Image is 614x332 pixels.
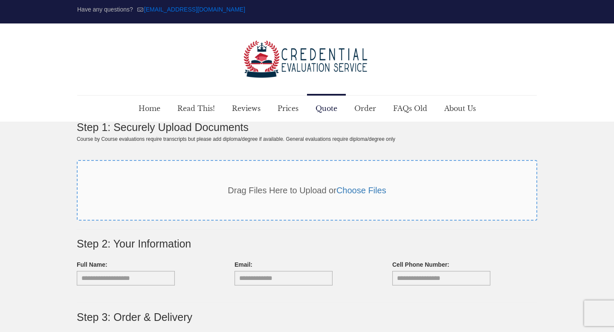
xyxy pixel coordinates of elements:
a: Credential Evaluation Service [243,23,371,95]
a: Quote [307,96,346,121]
a: Reviews [223,96,269,121]
iframe: LiveChat chat widget [447,27,614,332]
label: Full Name: [77,260,107,269]
label: Email: [235,260,252,269]
a: mail [144,6,245,13]
a: Choose Files [336,186,386,195]
label: Cell Phone Number: [392,260,449,269]
a: Home [130,96,169,121]
label: Step 2: Your Information [77,238,191,250]
nav: Main menu [130,96,484,121]
a: FAQs Old [385,96,436,121]
small: Course by Course evaluations require transcripts but please add diploma/degree if available. Gene... [77,136,537,143]
label: Step 3: Order & Delivery [77,312,192,323]
a: Prices [269,96,307,121]
label: Step 1: Securely Upload Documents [77,122,249,134]
a: Order [346,96,385,121]
a: About Us [436,96,484,121]
a: Read This! [169,96,223,121]
span: Drag Files Here to Upload or [228,186,386,195]
img: logo-color [243,41,371,78]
